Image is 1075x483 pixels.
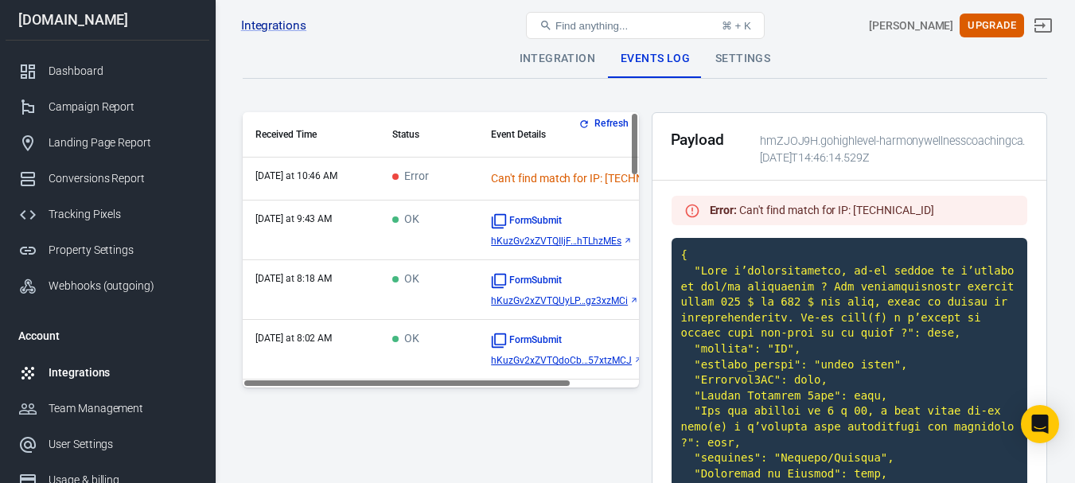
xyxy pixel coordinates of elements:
[392,273,419,286] span: OK
[491,170,690,187] div: Can't find match for IP: [TECHNICAL_ID]
[6,125,209,161] a: Landing Page Report
[491,236,621,247] span: hKuzGv2xZVTQIljFYZTpFmhTLhzMEs
[491,273,562,289] span: Standard event name
[392,170,429,184] span: Error
[722,20,751,32] div: ⌘ + K
[6,268,209,304] a: Webhooks (outgoing)
[49,278,197,294] div: Webhooks (outgoing)
[392,333,419,346] span: OK
[491,213,562,229] span: Standard event name
[255,170,337,181] time: 2025-09-27T10:46:14-04:00
[491,355,632,366] span: hKuzGv2xZVTQdoCbLkkWAK57xtzMCJ
[608,40,703,78] div: Events Log
[243,112,380,158] th: Received Time
[49,242,197,259] div: Property Settings
[754,133,1035,166] div: hmZJOJ9H.gohighlevel-harmonywellnesscoachingca.[DATE]T14:46:14.529Z
[478,112,720,158] th: Event Details
[392,213,419,227] span: OK
[6,317,209,355] li: Account
[710,204,738,216] strong: Error :
[255,273,332,284] time: 2025-09-27T08:18:12-04:00
[6,232,209,268] a: Property Settings
[6,13,209,27] div: [DOMAIN_NAME]
[49,400,197,417] div: Team Management
[526,12,765,39] button: Find anything...⌘ + K
[243,112,639,388] div: scrollable content
[6,427,209,462] a: User Settings
[491,355,707,366] a: hKuzGv2xZVTQdoCb...57xtzMCJ
[6,197,209,232] a: Tracking Pixels
[703,40,783,78] div: Settings
[49,206,197,223] div: Tracking Pixels
[1021,405,1059,443] div: Open Intercom Messenger
[6,161,209,197] a: Conversions Report
[575,115,635,132] button: Refresh
[49,364,197,381] div: Integrations
[491,295,707,306] a: hKuzGv2xZVTQUyLP...gz3xzMCi
[6,391,209,427] a: Team Management
[491,295,628,306] span: hKuzGv2xZVTQUyLPu7QddKgz3xzMCi
[6,53,209,89] a: Dashboard
[491,236,707,247] a: hKuzGv2xZVTQIljF...hTLhzMEs
[6,89,209,125] a: Campaign Report
[255,333,332,344] time: 2025-09-27T08:02:43-04:00
[49,99,197,115] div: Campaign Report
[869,18,953,34] div: Account id: hmZJOJ9H
[49,436,197,453] div: User Settings
[49,170,197,187] div: Conversions Report
[6,355,209,391] a: Integrations
[380,112,478,158] th: Status
[960,14,1024,38] button: Upgrade
[49,134,197,151] div: Landing Page Report
[671,131,725,148] h2: Payload
[1024,6,1062,45] a: Sign out
[491,333,562,349] span: Standard event name
[555,20,628,32] span: Find anything...
[507,40,608,78] div: Integration
[241,18,306,34] a: Integrations
[255,213,332,224] time: 2025-09-27T09:43:17-04:00
[49,63,197,80] div: Dashboard
[710,202,934,219] div: Can't find match for IP: [TECHNICAL_ID]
